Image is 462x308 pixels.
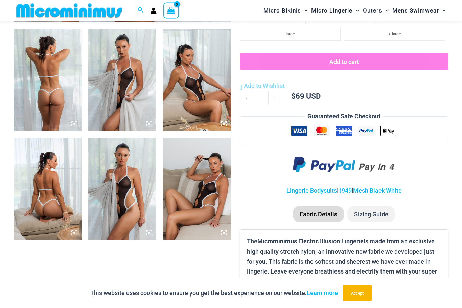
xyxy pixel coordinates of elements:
[391,2,447,19] a: Mens SwimwearMenu ToggleMenu Toggle
[247,237,441,287] p: The is made from an exclusive high quality stretch nylon, an innovative new fabric we developed j...
[293,206,344,223] li: Fabric Details
[151,8,157,14] a: Account icon link
[353,187,368,194] a: Mesh
[363,2,382,19] span: Outers
[263,2,301,19] span: Micro Bikinis
[240,27,341,41] li: large
[343,285,372,301] button: Accept
[262,2,309,19] a: Micro BikinisMenu ToggleMenu Toggle
[309,2,361,19] a: Micro LingerieMenu ToggleMenu Toggle
[286,187,337,194] a: Lingerie Bodysuits
[14,29,82,131] img: Electric Illusion Noir 1949 Bodysuit
[269,91,281,105] a: +
[439,2,446,19] span: Menu Toggle
[253,91,269,105] input: Product quantity
[301,2,308,19] span: Menu Toggle
[389,32,401,37] span: x-large
[382,2,389,19] span: Menu Toggle
[261,1,448,20] nav: Site Navigation
[311,2,352,19] span: Micro Lingerie
[240,54,448,70] button: Add to cart
[338,187,352,194] a: 1949
[240,186,448,196] p: | | |
[90,288,338,298] p: This website uses cookies to ensure you get the best experience on our website.
[291,91,296,101] span: $
[352,2,359,19] span: Menu Toggle
[14,138,82,240] img: Electric Illusion Noir 1949 Bodysuit
[370,187,385,194] a: Black
[344,27,445,41] li: x-large
[163,29,231,131] img: Electric Illusion Noir 1949 Bodysuit
[240,81,285,91] a: Add to Wishlist
[257,237,364,245] b: Microminimus Electric Illusion Lingerie
[163,138,231,240] img: Electric Illusion Noir 1949 Bodysuit
[347,206,395,223] li: Sizing Guide
[244,82,285,90] span: Add to Wishlist
[305,112,383,122] legend: Guaranteed Safe Checkout
[88,29,156,131] img: Electric Illusion Noir 1949 Bodysuit
[88,138,156,240] img: Electric Illusion Noir 1949 Bodysuit
[138,6,144,15] a: Search icon link
[291,91,321,101] bdi: 69 USD
[163,3,179,18] a: View Shopping Cart, empty
[392,2,439,19] span: Mens Swimwear
[240,91,253,105] a: -
[361,2,391,19] a: OutersMenu ToggleMenu Toggle
[14,3,125,18] img: MM SHOP LOGO FLAT
[286,32,295,37] span: large
[386,187,402,194] a: White
[307,289,338,297] a: Learn more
